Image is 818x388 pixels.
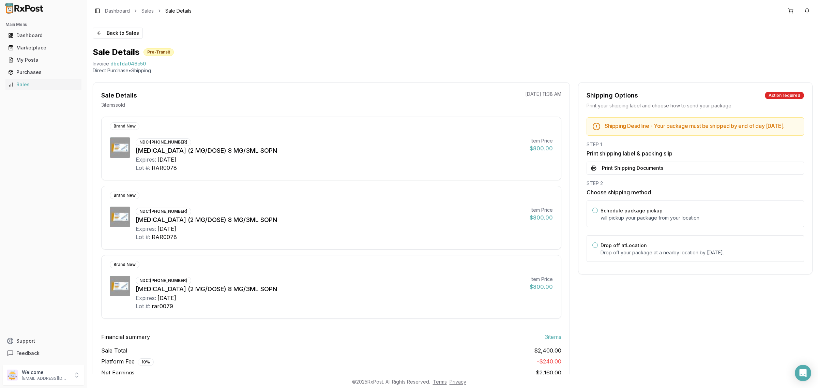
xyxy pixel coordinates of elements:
div: rar0079 [152,302,173,310]
h3: Print shipping label & packing slip [587,149,804,158]
a: Terms [433,379,447,385]
a: Sales [5,78,81,91]
span: Sale Total [101,346,127,355]
a: Dashboard [5,29,81,42]
span: Feedback [16,350,40,357]
div: RAR0078 [152,164,177,172]
a: Sales [141,8,154,14]
div: Open Intercom Messenger [795,365,811,381]
div: $800.00 [530,283,553,291]
a: Marketplace [5,42,81,54]
div: Expires: [136,155,156,164]
button: Marketplace [3,42,84,53]
nav: breadcrumb [105,8,192,14]
div: [MEDICAL_DATA] (2 MG/DOSE) 8 MG/3ML SOPN [136,284,524,294]
div: Sale Details [101,91,137,100]
div: Brand New [110,192,139,199]
div: Action required [765,92,804,99]
span: dbefda046c50 [110,60,146,67]
a: My Posts [5,54,81,66]
div: 10 % [138,358,154,366]
div: [DATE] [157,294,176,302]
button: Dashboard [3,30,84,41]
span: Sale Details [165,8,192,14]
div: [DATE] [157,225,176,233]
h3: Choose shipping method [587,188,804,196]
button: Sales [3,79,84,90]
div: Brand New [110,261,139,268]
button: My Posts [3,55,84,65]
span: $2,160.00 [536,369,561,376]
button: Purchases [3,67,84,78]
div: Purchases [8,69,79,76]
button: Feedback [3,347,84,359]
p: [EMAIL_ADDRESS][DOMAIN_NAME] [22,376,69,381]
p: will pickup your package from your location [601,214,798,221]
span: Net Earnings [101,369,135,377]
div: Expires: [136,225,156,233]
div: Expires: [136,294,156,302]
p: Direct Purchase • Shipping [93,67,813,74]
h5: Shipping Deadline - Your package must be shipped by end of day [DATE] . [605,123,798,129]
div: Pre-Transit [143,48,174,56]
div: Sales [8,81,79,88]
span: $2,400.00 [534,346,561,355]
span: 3 item s [545,333,561,341]
div: Marketplace [8,44,79,51]
div: $800.00 [530,213,553,222]
div: Lot #: [136,302,150,310]
div: Invoice [93,60,109,67]
span: - $240.00 [537,358,561,365]
a: Privacy [450,379,466,385]
div: Dashboard [8,32,79,39]
div: Item Price [530,276,553,283]
img: Ozempic (2 MG/DOSE) 8 MG/3ML SOPN [110,276,130,296]
img: Ozempic (2 MG/DOSE) 8 MG/3ML SOPN [110,137,130,158]
div: Lot #: [136,233,150,241]
div: STEP 1 [587,141,804,148]
h2: Main Menu [5,22,81,27]
img: User avatar [7,370,18,380]
h1: Sale Details [93,47,139,58]
button: Print Shipping Documents [587,162,804,175]
a: Purchases [5,66,81,78]
p: 3 item s sold [101,102,125,108]
span: Financial summary [101,333,150,341]
div: NDC: [PHONE_NUMBER] [136,138,191,146]
div: [MEDICAL_DATA] (2 MG/DOSE) 8 MG/3ML SOPN [136,146,524,155]
div: $800.00 [530,144,553,152]
div: Shipping Options [587,91,638,100]
img: RxPost Logo [3,3,46,14]
label: Drop off at Location [601,242,647,248]
button: Back to Sales [93,28,143,39]
div: Print your shipping label and choose how to send your package [587,102,804,109]
img: Ozempic (2 MG/DOSE) 8 MG/3ML SOPN [110,207,130,227]
div: Item Price [530,207,553,213]
div: NDC: [PHONE_NUMBER] [136,208,191,215]
p: Drop off your package at a nearby location by [DATE] . [601,249,798,256]
span: Platform Fee [101,357,154,366]
div: RAR0078 [152,233,177,241]
div: Item Price [530,137,553,144]
div: STEP 2 [587,180,804,187]
div: Lot #: [136,164,150,172]
button: Support [3,335,84,347]
a: Dashboard [105,8,130,14]
p: [DATE] 11:38 AM [525,91,561,98]
div: NDC: [PHONE_NUMBER] [136,277,191,284]
label: Schedule package pickup [601,208,663,213]
div: Brand New [110,122,139,130]
div: My Posts [8,57,79,63]
div: [DATE] [157,155,176,164]
div: [MEDICAL_DATA] (2 MG/DOSE) 8 MG/3ML SOPN [136,215,524,225]
p: Welcome [22,369,69,376]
